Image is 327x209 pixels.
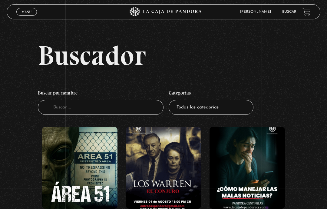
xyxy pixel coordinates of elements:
h4: Buscar por nombre [38,87,163,100]
span: Menu [21,10,31,14]
h2: Buscador [38,42,320,69]
a: View your shopping cart [302,8,311,16]
a: Buscar [282,10,296,14]
span: [PERSON_NAME] [237,10,277,14]
h4: Categorías [169,87,253,100]
span: Cerrar [20,15,34,19]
